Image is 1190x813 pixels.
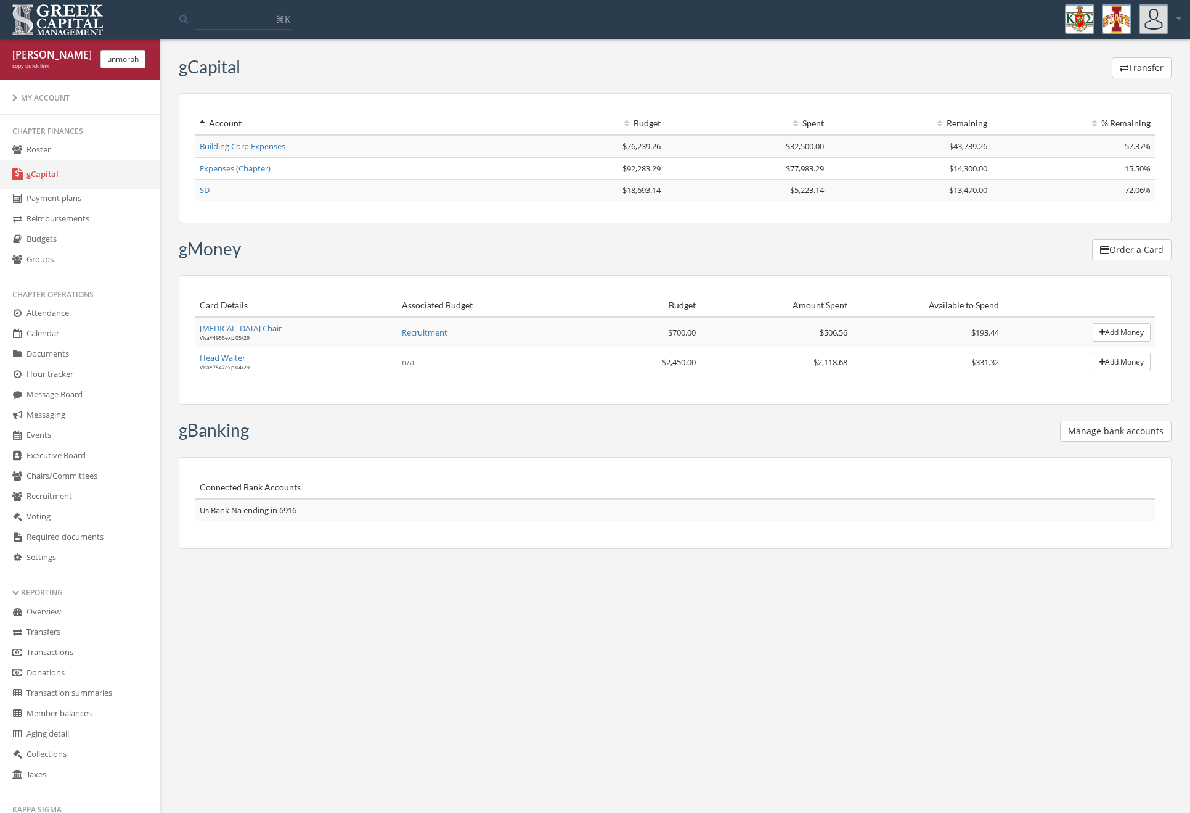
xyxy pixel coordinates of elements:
[786,163,824,174] span: $77,983.29
[1093,353,1151,371] button: Add Money
[971,357,999,368] span: $331.32
[834,117,987,130] div: Remaining
[402,327,447,338] a: Recruitment
[786,141,824,152] span: $32,500.00
[195,294,397,317] th: Card Details
[179,239,241,258] h3: gMoney
[790,184,824,196] span: $5,223.14
[668,327,696,338] span: $700.00
[971,327,999,338] span: $193.44
[200,117,497,130] div: Account
[195,476,1155,499] th: Connected Bank Accounts
[1125,184,1151,196] span: 72.06%
[200,352,245,363] a: Head Waiter
[1112,57,1172,78] button: Transfer
[701,294,852,317] th: Amount Spent
[813,357,847,368] span: $2,118.68
[12,93,148,103] div: My Account
[200,334,392,342] div: Visa * 4955 exp. 05 / 29
[200,141,285,152] a: Building Corp Expenses
[200,364,392,372] div: Visa * 7547 exp. 04 / 29
[548,294,700,317] th: Budget
[179,57,240,76] h3: gCapital
[179,421,249,440] h3: gBanking
[275,13,290,25] span: ⌘K
[1060,421,1172,442] button: Manage bank accounts
[820,327,847,338] span: $506.56
[622,163,661,174] span: $92,283.29
[195,499,1155,521] td: Us Bank Na ending in 6916
[1125,141,1151,152] span: 57.37%
[397,294,548,317] th: Associated Budget
[949,163,987,174] span: $14,300.00
[200,323,282,334] a: [MEDICAL_DATA] Chair
[402,357,414,368] span: n/a
[200,163,271,174] a: Expenses (Chapter)
[507,117,661,130] div: Budget
[949,184,987,196] span: $13,470.00
[12,62,91,70] div: copy quick link
[12,587,148,598] div: Reporting
[100,50,145,68] button: unmorph
[622,184,661,196] span: $18,693.14
[997,117,1151,130] div: % Remaining
[1125,163,1151,174] span: 15.50%
[622,141,661,152] span: $76,239.26
[1093,323,1151,342] button: Add Money
[852,294,1004,317] th: Available to Spend
[200,184,210,196] a: SD
[662,357,696,368] span: $2,450.00
[670,117,824,130] div: Spent
[1092,239,1172,260] button: Order a Card
[12,48,91,62] div: [PERSON_NAME] [PERSON_NAME]
[949,141,987,152] span: $43,739.26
